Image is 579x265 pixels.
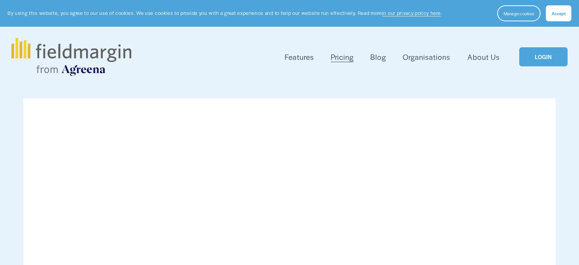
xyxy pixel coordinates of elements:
a: Organisations [403,51,450,63]
a: in our privacy policy here [382,10,441,16]
a: Blog [370,51,386,63]
p: By using this website, you agree to our use of cookies. We use cookies to provide you with a grea... [8,10,442,17]
span: Manage cookies [504,10,534,16]
button: Manage cookies [497,5,541,21]
a: folder dropdown [285,51,314,63]
a: LOGIN [519,47,567,67]
span: Accept [552,10,566,16]
a: About Us [467,51,500,63]
button: Accept [546,5,571,21]
a: Pricing [331,51,354,63]
span: Features [285,51,314,63]
img: fieldmargin.com [11,38,131,76]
